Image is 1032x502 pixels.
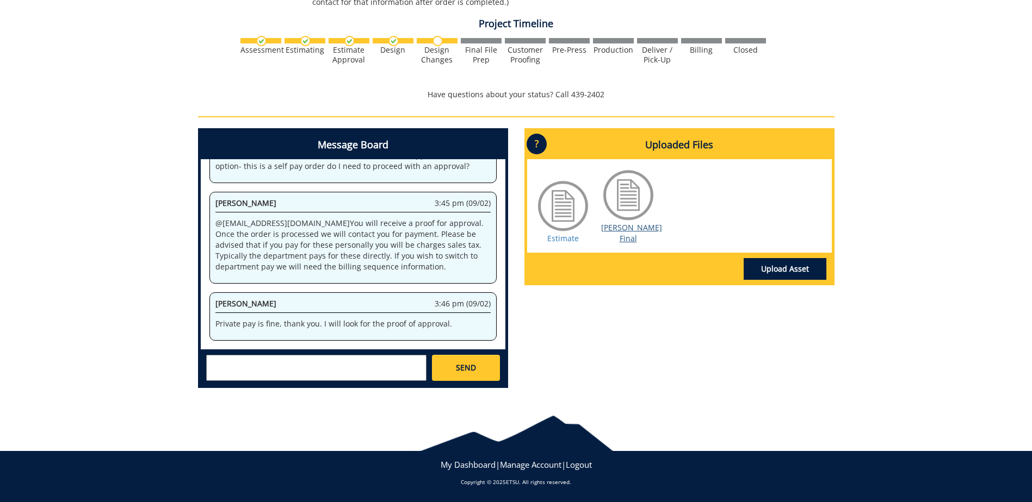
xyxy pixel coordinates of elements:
img: checkmark [388,36,399,46]
p: Private pay is fine, thank you. I will look for the proof of approval. [215,318,491,329]
div: Billing [681,45,722,55]
img: checkmark [344,36,355,46]
a: Upload Asset [744,258,826,280]
div: Deliver / Pick-Up [637,45,678,65]
a: Manage Account [500,459,561,470]
span: [PERSON_NAME] [215,198,276,208]
a: My Dashboard [441,459,496,470]
p: Have questions about your status? Call 439-2402 [198,89,835,100]
img: checkmark [300,36,311,46]
div: Final File Prep [461,45,502,65]
div: Pre-Press [549,45,590,55]
p: @ [EMAIL_ADDRESS][DOMAIN_NAME] I do not have an Approved/ Denied option- this is a self pay order... [215,150,491,172]
div: Estimate Approval [329,45,369,65]
h4: Message Board [201,131,505,159]
div: Design Changes [417,45,458,65]
img: checkmark [256,36,267,46]
a: [PERSON_NAME] Final [601,222,662,243]
span: 3:45 pm (09/02) [435,198,491,209]
div: Estimating [285,45,325,55]
h4: Project Timeline [198,18,835,29]
a: Logout [566,459,592,470]
div: Customer Proofing [505,45,546,65]
span: [PERSON_NAME] [215,298,276,309]
span: 3:46 pm (09/02) [435,298,491,309]
p: @ [EMAIL_ADDRESS][DOMAIN_NAME] You will receive a proof for approval. Once the order is processed... [215,218,491,272]
span: SEND [456,362,476,373]
a: SEND [432,355,499,381]
h4: Uploaded Files [527,131,832,159]
a: ETSU [506,478,519,486]
div: Design [373,45,413,55]
div: Production [593,45,634,55]
div: Closed [725,45,766,55]
textarea: messageToSend [206,355,427,381]
p: ? [527,134,547,154]
div: Assessment [240,45,281,55]
img: no [432,36,443,46]
a: Estimate [547,233,579,243]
